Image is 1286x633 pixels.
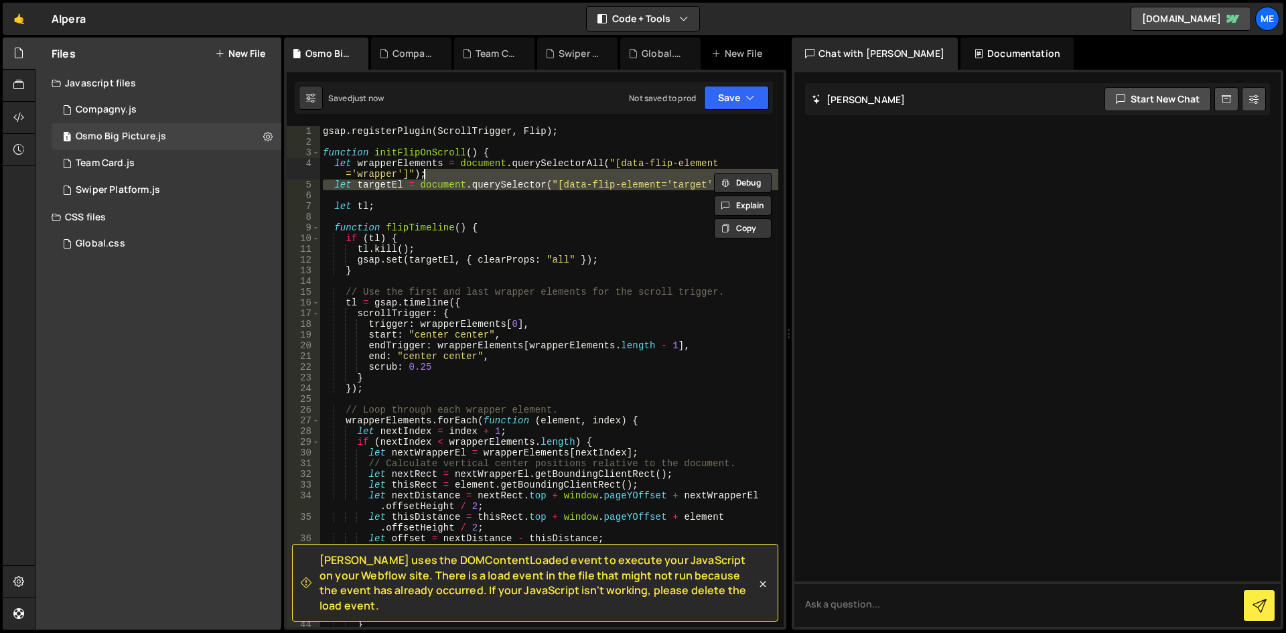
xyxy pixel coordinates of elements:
div: 7 [287,201,320,212]
div: 3 [287,147,320,158]
button: Save [704,86,769,110]
div: Team Card.js [476,47,518,60]
div: Global.css [642,47,685,60]
div: 9 [287,222,320,233]
div: 40 [287,576,320,587]
div: 23 [287,372,320,383]
div: just now [352,92,384,104]
div: 10 [287,233,320,244]
div: Swiper Platform.js [76,184,160,196]
span: [PERSON_NAME] uses the DOMContentLoaded event to execute your JavaScript on your Webflow site. Th... [319,553,756,613]
div: 35 [287,512,320,533]
div: 11 [287,244,320,255]
div: 36 [287,533,320,544]
div: Compagny.js [76,104,137,116]
button: Code + Tools [587,7,699,31]
div: 2 [287,137,320,147]
div: 30 [287,447,320,458]
div: 33 [287,480,320,490]
div: 15 [287,287,320,297]
div: 29 [287,437,320,447]
div: Javascript files [35,70,281,96]
div: 19 [287,330,320,340]
div: Osmo Big Picture.js [76,131,166,143]
div: 31 [287,458,320,469]
div: Documentation [960,38,1074,70]
div: Not saved to prod [629,92,696,104]
div: 43 [287,608,320,619]
div: Compagny.js [392,47,435,60]
div: 1 [287,126,320,137]
a: [DOMAIN_NAME] [1131,7,1251,31]
div: Global.css [76,238,125,250]
span: 1 [63,133,71,143]
a: Me [1255,7,1279,31]
div: 17 [287,308,320,319]
div: 20 [287,340,320,351]
a: 🤙 [3,3,35,35]
div: 26 [287,405,320,415]
div: 28 [287,426,320,437]
div: New File [711,47,768,60]
div: 44 [287,619,320,630]
div: 32 [287,469,320,480]
div: 16285/44080.js [52,96,281,123]
div: 8 [287,212,320,222]
div: Saved [328,92,384,104]
div: Team Card.js [76,157,135,169]
div: 25 [287,394,320,405]
div: 16285/43940.css [52,230,286,257]
div: 14 [287,276,320,287]
div: 37 [287,544,320,555]
div: 16 [287,297,320,308]
div: Chat with [PERSON_NAME] [792,38,958,70]
div: CSS files [35,204,281,230]
div: 4 [287,158,320,180]
h2: [PERSON_NAME] [812,93,905,106]
div: 5 [287,180,320,190]
button: Debug [714,173,772,193]
div: Osmo Big Picture.js [305,47,352,60]
div: 6 [287,190,320,201]
div: 18 [287,319,320,330]
div: Alpera [52,11,86,27]
div: 41 [287,587,320,597]
div: 13 [287,265,320,276]
div: 39 [287,565,320,576]
div: Swiper Platform.js [559,47,601,60]
div: 34 [287,490,320,512]
button: Start new chat [1104,87,1211,111]
div: 22 [287,362,320,372]
div: 24 [287,383,320,394]
button: New File [215,48,265,59]
div: 42 [287,597,320,608]
button: Explain [714,196,772,216]
h2: Files [52,46,76,61]
div: 38 [287,555,320,565]
div: 12 [287,255,320,265]
div: 16285/44842.js [52,123,281,150]
button: Copy [714,218,772,238]
div: 21 [287,351,320,362]
div: 16285/43961.js [52,177,281,204]
div: 16285/43939.js [52,150,281,177]
div: 27 [287,415,320,426]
